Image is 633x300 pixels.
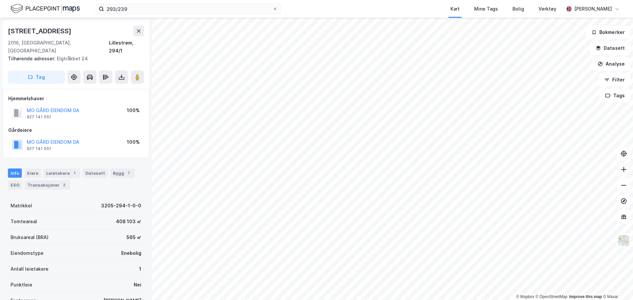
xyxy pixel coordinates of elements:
div: 3205-294-1-0-0 [101,202,141,210]
div: 927 141 051 [27,114,51,120]
div: Eiendomstype [11,249,44,257]
div: 1 [71,170,78,176]
div: Info [8,168,22,178]
div: 2 [61,182,67,188]
button: Tags [600,89,630,102]
img: Z [617,234,630,247]
div: 1 [139,265,141,273]
div: Punktleie [11,281,32,289]
div: Verktøy [539,5,556,13]
div: Bygg [110,168,135,178]
button: Filter [599,73,630,86]
div: 100% [127,106,140,114]
div: Lillestrøm, 294/1 [109,39,144,55]
div: 100% [127,138,140,146]
div: Transaksjoner [25,180,70,190]
div: Mine Tags [474,5,498,13]
button: Bokmerker [586,26,630,39]
div: 927 141 051 [27,146,51,151]
div: Datasett [83,168,108,178]
div: ESG [8,180,22,190]
div: 408 103 ㎡ [116,218,141,225]
button: Tag [8,71,65,84]
div: Gårdeiere [8,126,144,134]
a: OpenStreetMap [536,294,568,299]
div: Matrikkel [11,202,32,210]
a: Mapbox [516,294,534,299]
div: Eiere [24,168,41,178]
input: Søk på adresse, matrikkel, gårdeiere, leietakere eller personer [104,4,272,14]
div: Elgtråkket 24 [8,55,139,63]
div: Bruksareal (BRA) [11,233,49,241]
div: 7 [125,170,132,176]
div: [STREET_ADDRESS] [8,26,73,36]
div: Leietakere [44,168,80,178]
div: Antall leietakere [11,265,49,273]
div: Tomteareal [11,218,37,225]
a: Improve this map [569,294,602,299]
div: Nei [134,281,141,289]
iframe: Chat Widget [600,268,633,300]
div: Kontrollprogram for chat [600,268,633,300]
div: Hjemmelshaver [8,95,144,103]
div: Bolig [512,5,524,13]
button: Analyse [592,57,630,71]
span: Tilhørende adresser: [8,56,57,61]
div: Enebolig [121,249,141,257]
div: 2016, [GEOGRAPHIC_DATA], [GEOGRAPHIC_DATA] [8,39,109,55]
img: logo.f888ab2527a4732fd821a326f86c7f29.svg [11,3,80,15]
div: 565 ㎡ [126,233,141,241]
div: Kart [450,5,460,13]
button: Datasett [590,42,630,55]
div: [PERSON_NAME] [574,5,612,13]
